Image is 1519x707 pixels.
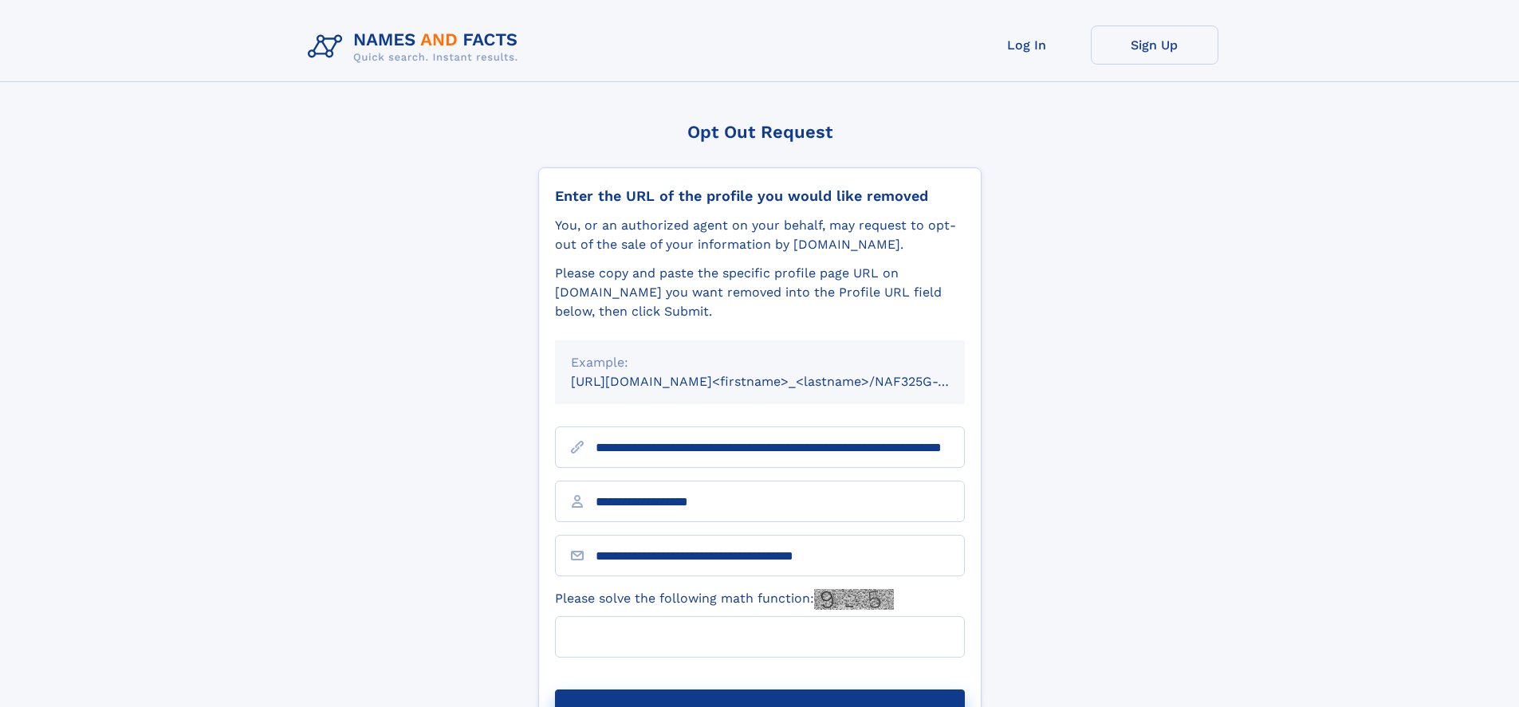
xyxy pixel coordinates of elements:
label: Please solve the following math function: [555,589,894,610]
img: Logo Names and Facts [301,26,531,69]
div: Opt Out Request [538,122,982,142]
div: You, or an authorized agent on your behalf, may request to opt-out of the sale of your informatio... [555,216,965,254]
div: Enter the URL of the profile you would like removed [555,187,965,205]
a: Sign Up [1091,26,1218,65]
div: Please copy and paste the specific profile page URL on [DOMAIN_NAME] you want removed into the Pr... [555,264,965,321]
a: Log In [963,26,1091,65]
small: [URL][DOMAIN_NAME]<firstname>_<lastname>/NAF325G-xxxxxxxx [571,374,995,389]
div: Example: [571,353,949,372]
